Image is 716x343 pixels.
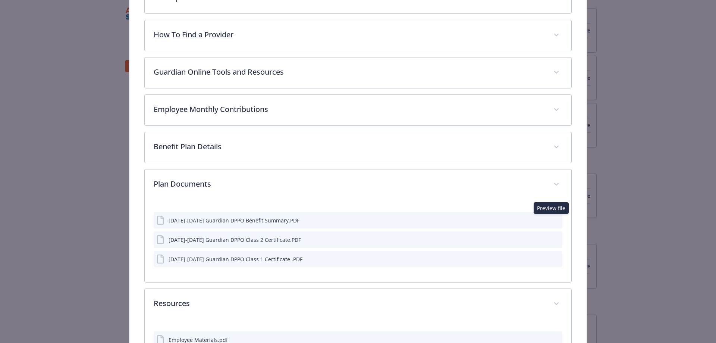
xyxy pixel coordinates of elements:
button: download file [539,216,545,224]
div: Employee Monthly Contributions [145,95,572,125]
div: Plan Documents [145,200,572,282]
p: How To Find a Provider [154,29,545,40]
div: [DATE]-[DATE] Guardian DPPO Benefit Summary.PDF [169,216,299,224]
p: Benefit Plan Details [154,141,545,152]
button: preview file [551,216,559,224]
p: Resources [154,298,545,309]
p: Employee Monthly Contributions [154,104,545,115]
p: Guardian Online Tools and Resources [154,66,545,78]
div: Preview file [534,202,569,214]
div: Resources [145,289,572,319]
div: Guardian Online Tools and Resources [145,57,572,88]
div: [DATE]-[DATE] Guardian DPPO Class 1 Certificate .PDF [169,255,302,263]
p: Plan Documents [154,178,545,190]
button: download file [541,255,547,263]
div: How To Find a Provider [145,20,572,51]
div: Plan Documents [145,169,572,200]
button: download file [541,236,547,244]
div: [DATE]-[DATE] Guardian DPPO Class 2 Certificate.PDF [169,236,301,244]
button: preview file [553,255,559,263]
div: Benefit Plan Details [145,132,572,163]
button: preview file [553,236,559,244]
